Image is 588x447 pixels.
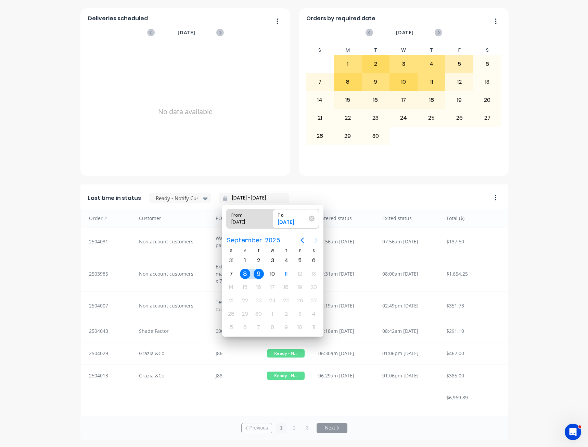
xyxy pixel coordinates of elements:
[226,234,264,246] span: September
[418,45,446,55] div: T
[295,269,305,279] div: Friday, September 12, 2025
[240,255,250,266] div: Monday, September 1, 2025
[254,269,264,279] div: Tuesday, September 9, 2025
[295,309,305,319] div: Friday, October 3, 2025
[295,233,309,247] button: Previous page
[446,109,473,126] div: 26
[362,109,389,126] div: 23
[362,127,389,144] div: 30
[223,234,285,246] button: September2025
[254,309,264,319] div: Tuesday, September 30, 2025
[309,269,319,279] div: Saturday, September 13, 2025
[88,194,141,202] span: Last time in status
[334,92,361,109] div: 15
[306,73,334,90] div: 7
[446,92,473,109] div: 19
[474,56,501,73] div: 6
[88,45,283,178] div: No data available
[362,56,389,73] div: 2
[279,248,293,254] div: T
[241,423,272,433] button: Previous
[267,282,278,292] div: Wednesday, September 17, 2025
[334,45,362,55] div: M
[309,309,319,319] div: Saturday, October 4, 2025
[446,73,473,90] div: 12
[446,56,473,73] div: 5
[390,73,417,90] div: 10
[565,424,581,440] iframe: Intercom live chat
[306,45,334,55] div: S
[281,282,291,292] div: Thursday, September 18, 2025
[254,322,264,333] div: Tuesday, October 7, 2025
[396,29,414,36] span: [DATE]
[390,92,417,109] div: 17
[418,92,445,109] div: 18
[252,248,266,254] div: T
[229,209,264,219] div: From
[240,282,250,292] div: Monday, September 15, 2025
[240,269,250,279] div: Monday, September 8, 2025
[178,29,195,36] span: [DATE]
[238,248,252,254] div: M
[295,255,305,266] div: Friday, September 5, 2025
[240,309,250,319] div: Monday, September 29, 2025
[389,45,418,55] div: W
[226,255,237,266] div: Sunday, August 31, 2025
[281,255,291,266] div: Thursday, September 4, 2025
[281,309,291,319] div: Thursday, October 2, 2025
[281,269,291,279] div: Today, Thursday, September 11, 2025
[281,322,291,333] div: Thursday, October 9, 2025
[275,219,310,228] div: [DATE]
[474,92,501,109] div: 20
[473,45,501,55] div: S
[267,255,278,266] div: Wednesday, September 3, 2025
[418,73,445,90] div: 11
[254,282,264,292] div: Tuesday, September 16, 2025
[474,73,501,90] div: 13
[226,282,237,292] div: Sunday, September 14, 2025
[309,322,319,333] div: Saturday, October 11, 2025
[418,56,445,73] div: 4
[226,322,237,333] div: Sunday, October 5, 2025
[445,45,473,55] div: F
[226,295,237,306] div: Sunday, September 21, 2025
[309,282,319,292] div: Saturday, September 20, 2025
[362,92,389,109] div: 16
[254,295,264,306] div: Tuesday, September 23, 2025
[334,73,361,90] div: 8
[306,92,334,109] div: 14
[293,248,307,254] div: F
[276,423,286,433] button: 1
[390,56,417,73] div: 3
[295,295,305,306] div: Friday, September 26, 2025
[390,109,417,126] div: 24
[334,109,361,126] div: 22
[307,248,320,254] div: S
[281,295,291,306] div: Thursday, September 25, 2025
[362,73,389,90] div: 9
[264,234,282,246] span: 2025
[225,248,238,254] div: S
[309,255,319,266] div: Saturday, September 6, 2025
[302,423,312,433] button: 3
[240,322,250,333] div: Monday, October 6, 2025
[289,423,299,433] button: 2
[267,269,278,279] div: Wednesday, September 10, 2025
[474,109,501,126] div: 27
[226,269,237,279] div: Sunday, September 7, 2025
[362,45,390,55] div: T
[306,109,334,126] div: 21
[227,193,286,203] input: Filter by date
[334,56,361,73] div: 1
[275,209,310,219] div: To
[226,309,237,319] div: Sunday, September 28, 2025
[317,423,347,433] button: Next
[295,282,305,292] div: Friday, September 19, 2025
[295,322,305,333] div: Friday, October 10, 2025
[240,295,250,306] div: Monday, September 22, 2025
[267,295,278,306] div: Wednesday, September 24, 2025
[334,127,361,144] div: 29
[306,127,334,144] div: 28
[229,219,264,228] div: [DATE]
[418,109,445,126] div: 25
